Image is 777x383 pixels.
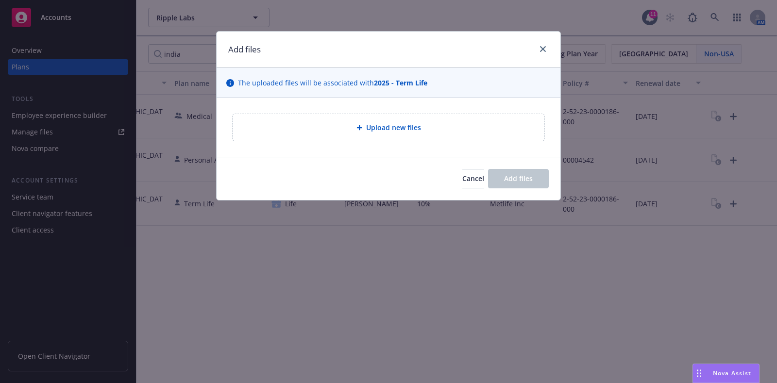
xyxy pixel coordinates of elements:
[462,169,484,188] button: Cancel
[232,114,545,141] div: Upload new files
[537,43,549,55] a: close
[693,364,760,383] button: Nova Assist
[238,78,427,88] span: The uploaded files will be associated with
[693,364,705,383] div: Drag to move
[713,369,751,377] span: Nova Assist
[374,78,427,87] strong: 2025 - Term Life
[462,174,484,183] span: Cancel
[488,169,549,188] button: Add files
[366,122,421,133] span: Upload new files
[504,174,533,183] span: Add files
[228,43,261,56] h1: Add files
